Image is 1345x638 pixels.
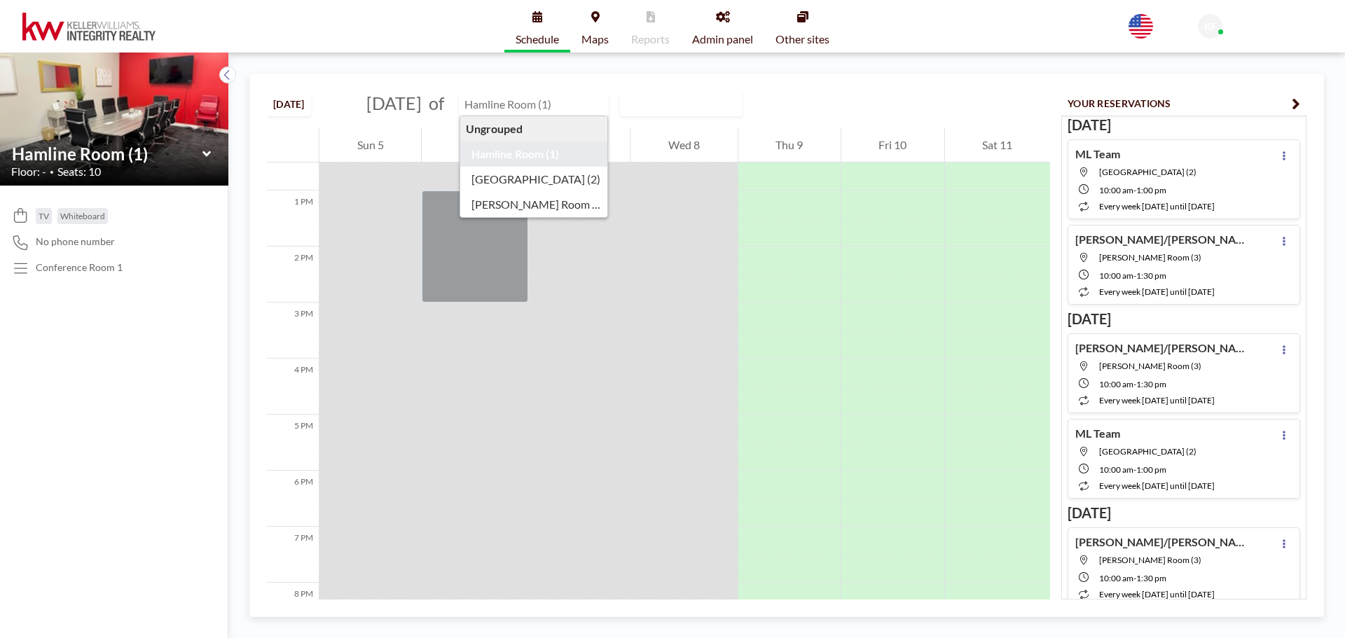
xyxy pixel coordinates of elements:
[460,116,608,141] div: Ungrouped
[1136,185,1166,195] span: 1:00 PM
[1061,91,1306,116] button: YOUR RESERVATIONS
[422,127,528,162] div: Mon 6
[1099,480,1215,491] span: every week [DATE] until [DATE]
[267,190,319,247] div: 1 PM
[1204,20,1217,33] span: KF
[1133,379,1136,389] span: -
[39,211,49,221] span: TV
[1099,252,1201,263] span: Snelling Room (3)
[1075,427,1120,441] h4: ML Team
[1068,116,1300,134] h3: [DATE]
[57,165,101,179] span: Seats: 10
[460,192,608,217] div: [PERSON_NAME] Room (3)
[267,247,319,303] div: 2 PM
[36,261,123,274] p: Conference Room 1
[460,167,608,192] div: [GEOGRAPHIC_DATA] (2)
[12,144,202,164] input: Hamline Room (1)
[1099,286,1215,297] span: every week [DATE] until [DATE]
[1075,233,1250,247] h4: [PERSON_NAME]/[PERSON_NAME]
[631,34,670,45] span: Reports
[581,34,609,45] span: Maps
[1099,464,1133,475] span: 10:00 AM
[60,211,105,221] span: Whiteboard
[1075,341,1250,355] h4: [PERSON_NAME]/[PERSON_NAME]
[319,127,421,162] div: Sun 5
[1099,395,1215,405] span: every week [DATE] until [DATE]
[1099,201,1215,211] span: every week [DATE] until [DATE]
[1136,270,1166,281] span: 1:30 PM
[1099,589,1215,599] span: every week [DATE] until [DATE]
[1133,464,1136,475] span: -
[1075,147,1120,161] h4: ML Team
[1228,15,1305,27] span: KWIR Front Desk
[630,127,737,162] div: Wed 8
[1133,185,1136,195] span: -
[1133,573,1136,583] span: -
[267,134,319,190] div: 12 PM
[267,471,319,527] div: 6 PM
[775,34,829,45] span: Other sites
[22,13,156,41] img: organization-logo
[267,303,319,359] div: 3 PM
[267,415,319,471] div: 5 PM
[50,167,54,176] span: •
[1228,28,1253,39] span: Admin
[945,127,1050,162] div: Sat 11
[1099,573,1133,583] span: 10:00 AM
[366,92,422,113] span: [DATE]
[1099,270,1133,281] span: 10:00 AM
[516,34,559,45] span: Schedule
[704,95,719,113] input: Search for option
[1099,446,1196,457] span: Lexington Room (2)
[267,359,319,415] div: 4 PM
[623,95,703,113] span: WEEKLY VIEW
[1099,167,1196,177] span: Lexington Room (2)
[267,92,311,116] button: [DATE]
[1068,504,1300,522] h3: [DATE]
[1075,535,1250,549] h4: [PERSON_NAME]/[PERSON_NAME]
[738,127,841,162] div: Thu 9
[267,527,319,583] div: 7 PM
[460,141,608,167] div: Hamline Room (1)
[11,165,46,179] span: Floor: -
[1133,270,1136,281] span: -
[1099,185,1133,195] span: 10:00 AM
[1136,464,1166,475] span: 1:00 PM
[1099,361,1201,371] span: Snelling Room (3)
[1136,379,1166,389] span: 1:30 PM
[621,92,742,116] div: Search for option
[1099,555,1201,565] span: Snelling Room (3)
[36,235,115,248] span: No phone number
[841,127,944,162] div: Fri 10
[1099,379,1133,389] span: 10:00 AM
[460,92,594,116] input: Hamline Room (1)
[429,92,444,114] span: of
[1068,310,1300,328] h3: [DATE]
[692,34,753,45] span: Admin panel
[1136,573,1166,583] span: 1:30 PM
